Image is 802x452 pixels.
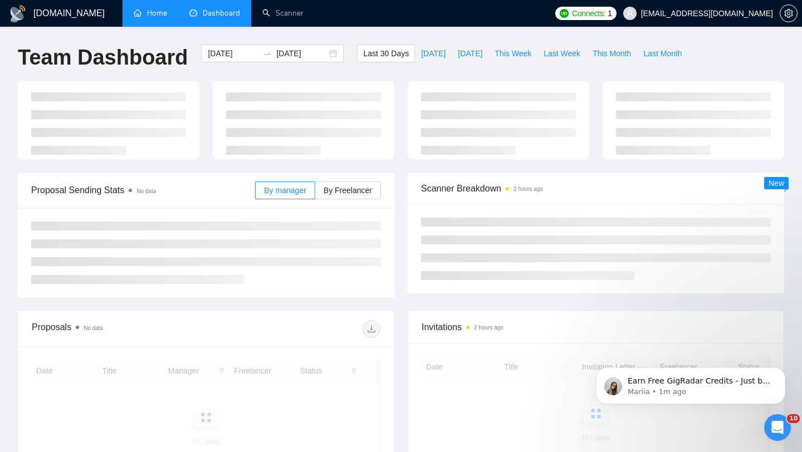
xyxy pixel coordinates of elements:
button: [DATE] [452,45,488,62]
button: Last Week [537,45,586,62]
span: Invitations [422,320,770,334]
span: [DATE] [421,47,446,60]
input: Start date [208,47,258,60]
span: setting [780,9,797,18]
div: Proposals [32,320,206,338]
span: By Freelancer [324,186,372,195]
span: [DATE] [458,47,482,60]
span: to [263,49,272,58]
iframe: Intercom live chat [764,414,791,441]
span: This Month [593,47,631,60]
time: 2 hours ago [514,186,543,192]
span: Last 30 Days [363,47,409,60]
span: Last Month [643,47,682,60]
button: Last 30 Days [357,45,415,62]
a: homeHome [134,8,167,18]
span: By manager [264,186,306,195]
span: Last Week [544,47,580,60]
iframe: Intercom notifications message [579,344,802,422]
span: Proposal Sending Stats [31,183,255,197]
time: 2 hours ago [474,325,503,331]
a: setting [780,9,798,18]
button: This Month [586,45,637,62]
span: Connects: [572,7,605,19]
span: New [769,179,784,188]
input: End date [276,47,327,60]
button: Last Month [637,45,688,62]
img: logo [9,5,27,23]
span: 1 [608,7,612,19]
span: 10 [787,414,800,423]
span: No data [136,188,156,194]
span: Dashboard [203,8,240,18]
img: upwork-logo.png [560,9,569,18]
span: user [626,9,634,17]
button: This Week [488,45,537,62]
span: This Week [495,47,531,60]
button: [DATE] [415,45,452,62]
span: dashboard [189,9,197,17]
span: No data [84,325,103,331]
a: searchScanner [262,8,304,18]
span: Scanner Breakdown [421,181,771,195]
span: swap-right [263,49,272,58]
button: setting [780,4,798,22]
h1: Team Dashboard [18,45,188,71]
